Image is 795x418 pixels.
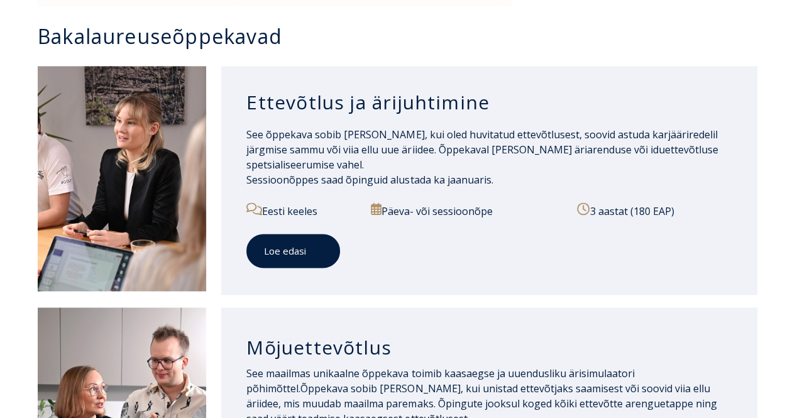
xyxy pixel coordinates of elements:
[246,335,732,359] h3: Mõjuettevõtlus
[38,66,206,290] img: Ettevõtlus ja ärijuhtimine
[577,202,732,219] p: 3 aastat (180 EAP)
[38,25,770,47] h3: Bakalaureuseõppekavad
[246,366,634,395] span: See maailmas unikaalne õppekava toimib kaasaegse ja uuendusliku ärisimulaatori põhimõttel.
[246,128,718,187] span: See õppekava sobib [PERSON_NAME], kui oled huvitatud ettevõtlusest, soovid astuda karjääriredelil...
[246,202,360,219] p: Eesti keeles
[246,91,732,114] h3: Ettevõtlus ja ärijuhtimine
[246,234,340,268] a: Loe edasi
[371,202,567,219] p: Päeva- või sessioonõpe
